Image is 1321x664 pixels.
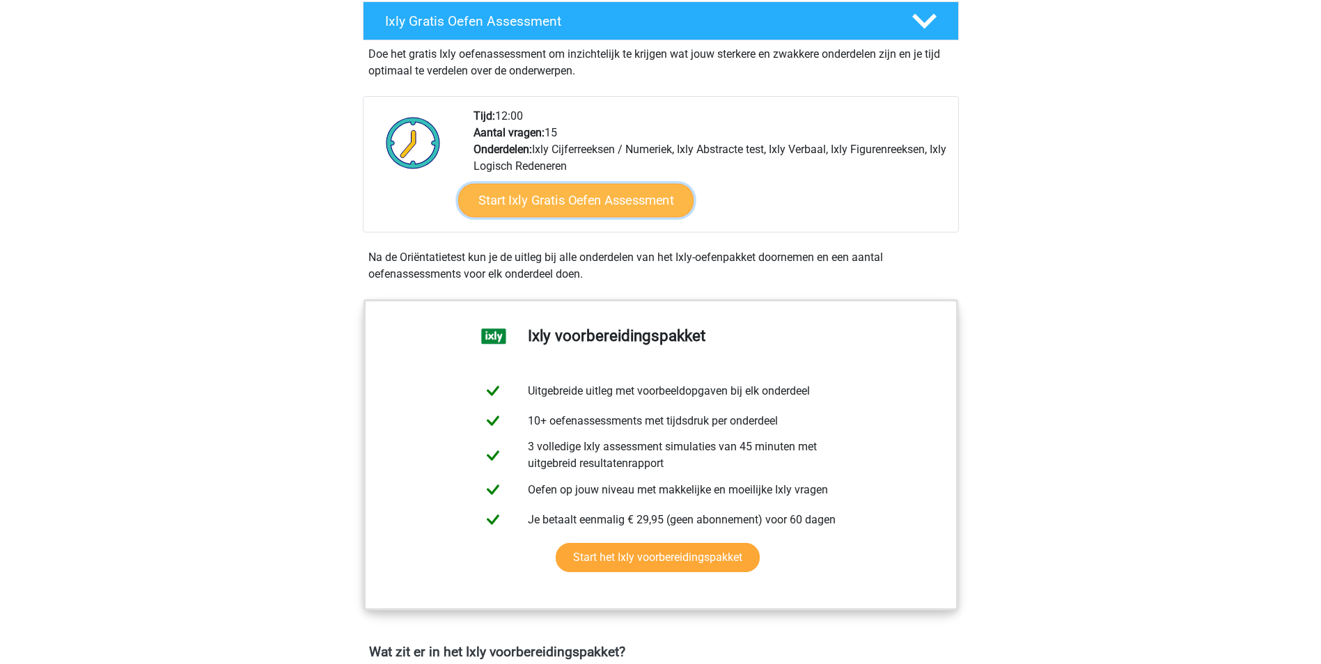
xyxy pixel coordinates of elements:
a: Start het Ixly voorbereidingspakket [556,543,760,572]
b: Onderdelen: [474,143,532,156]
b: Aantal vragen: [474,126,545,139]
a: Start Ixly Gratis Oefen Assessment [458,184,693,217]
h4: Ixly Gratis Oefen Assessment [385,13,889,29]
b: Tijd: [474,109,495,122]
a: Ixly Gratis Oefen Assessment [357,1,964,40]
h4: Wat zit er in het Ixly voorbereidingspakket? [369,644,953,660]
div: Na de Oriëntatietest kun je de uitleg bij alle onderdelen van het Ixly-oefenpakket doornemen en e... [363,249,959,283]
img: Klok [378,108,448,177]
div: Doe het gratis Ixly oefenassessment om inzichtelijk te krijgen wat jouw sterkere en zwakkere onde... [363,40,959,79]
div: 12:00 15 Ixly Cijferreeksen / Numeriek, Ixly Abstracte test, Ixly Verbaal, Ixly Figurenreeksen, I... [463,108,957,232]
